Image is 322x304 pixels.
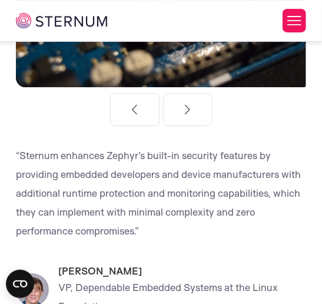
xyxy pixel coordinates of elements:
[163,93,213,126] button: Next
[110,93,160,126] button: Previous
[16,13,107,28] img: sternum iot
[6,270,34,298] button: Open CMP widget
[283,9,306,32] button: Toggle Menu
[58,264,306,278] h6: [PERSON_NAME]
[16,146,306,240] p: “Sternum enhances Zephyr’s built-in security features by providing embedded developers and device...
